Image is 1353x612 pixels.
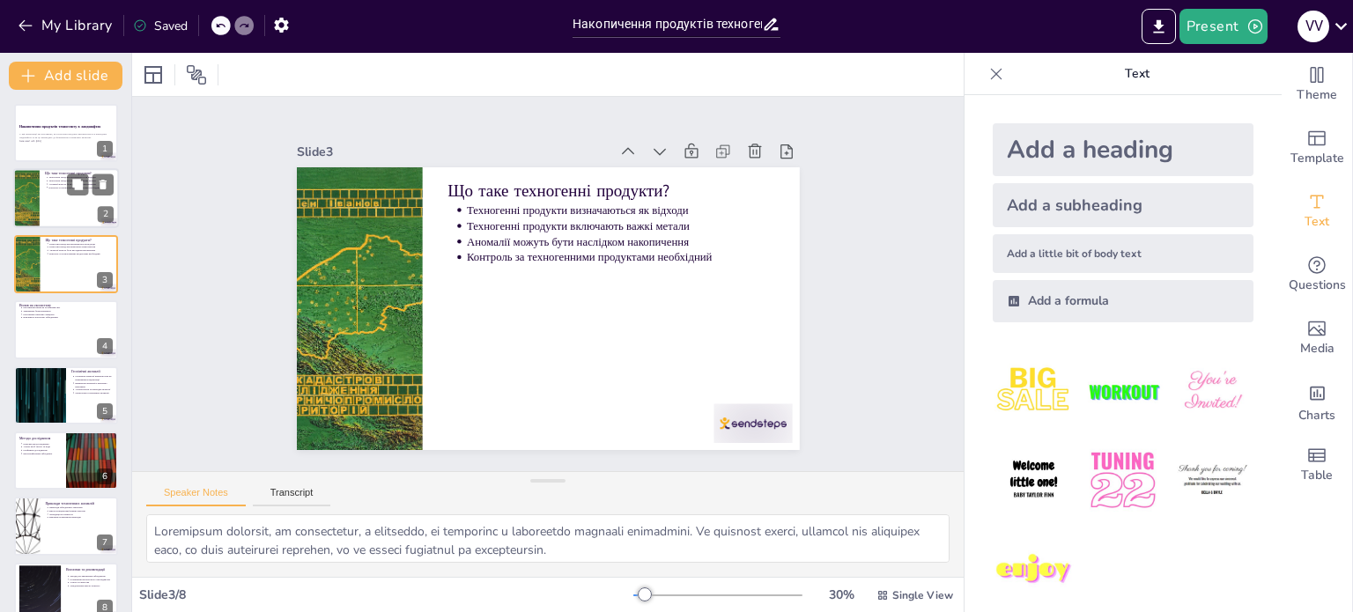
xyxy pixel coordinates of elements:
[49,516,113,520] p: Важливість вивчення прикладів
[75,381,113,387] p: Виявлення аномалій є критично важливим
[1298,9,1329,44] button: V V
[531,169,770,387] p: Техногенні продукти визначаються як відходи
[1282,180,1352,243] div: Add text boxes
[14,104,118,162] div: 1
[253,487,331,506] button: Transcript
[993,234,1253,273] div: Add a little bit of body text
[1282,243,1352,306] div: Get real-time input from your audience
[19,125,100,129] strong: Накопичення продуктів техногенезу в ландшафтах
[23,313,113,316] p: Порушення харчових ланцюгів
[49,506,113,510] p: Приклади забруднених територій
[993,350,1075,432] img: 1.jpeg
[1172,350,1253,432] img: 3.jpeg
[70,578,113,581] p: Поліпшення екологічного законодавства
[1290,149,1344,168] span: Template
[1301,466,1333,485] span: Table
[1282,53,1352,116] div: Change the overall theme
[1282,370,1352,433] div: Add charts and graphs
[49,183,115,187] p: Аномалії можуть бути наслідком накопичення
[13,169,119,229] div: 2
[14,366,118,424] div: 5
[1282,433,1352,497] div: Add a table
[70,581,113,585] p: Участь суспільства
[444,11,687,232] div: Slide 3
[67,174,88,195] button: Duplicate Slide
[500,204,739,422] p: Контроль за техногенними продуктами необхідний
[19,436,61,441] p: Методи дослідження
[993,183,1253,227] div: Add a subheading
[98,207,114,223] div: 2
[1082,350,1164,432] img: 2.jpeg
[1300,339,1335,358] span: Media
[1142,9,1176,44] button: Export to PowerPoint
[133,18,188,34] div: Saved
[573,11,762,37] input: Insert title
[23,316,113,320] p: Важливість контролю забруднення
[92,174,114,195] button: Delete Slide
[1305,212,1329,232] span: Text
[1289,276,1346,295] span: Questions
[993,280,1253,322] div: Add a formula
[97,535,113,550] div: 7
[993,529,1075,611] img: 7.jpeg
[139,586,633,603] div: Slide 3 / 8
[70,584,113,587] p: Усвідомлення внеску кожного
[23,442,61,446] p: Різні методи дослідження
[45,172,114,177] p: Що таке техногенні продукти?
[1282,116,1352,180] div: Add ready made slides
[75,391,113,394] p: Моніторинг геохімічних аномалій
[14,235,118,293] div: 3
[1082,439,1164,521] img: 5.jpeg
[13,11,120,40] button: My Library
[75,374,113,380] p: Геохімічні аномалії визначаються як незвичайні концентрації
[528,139,786,375] p: Що таке техногенні продукти?
[186,64,207,85] span: Position
[49,246,113,249] p: Техногенні продукти включають важкі метали
[1010,53,1264,95] p: Text
[97,403,113,419] div: 5
[71,368,113,373] p: Геохімічні аномалії
[1298,11,1329,42] div: V V
[49,180,115,183] p: Техногенні продукти включають важкі метали
[49,252,113,255] p: Контроль за техногенними продуктами необхідний
[993,123,1253,176] div: Add a heading
[19,139,113,143] p: Generated with [URL]
[23,448,61,452] p: Геофізичні дослідження
[1172,439,1253,521] img: 6.jpeg
[146,514,950,563] textarea: Loremipsum dolorsit, am consectetur, a elitseddo, ei temporinc u laboreetdo magnaali enimadmini. ...
[19,303,113,308] p: Вплив на екосистему
[45,501,113,506] p: Приклади техногенних аномалій
[97,338,113,354] div: 4
[511,192,750,409] p: Аномалії можуть бути наслідком накопичення
[19,133,113,139] p: У цій презентації ми розглянемо, як техногенні продукти накопичуються в природних ландшафтах та я...
[14,431,118,490] div: 6
[23,446,61,449] p: Аналіз проб ґрунту та води
[1282,306,1352,370] div: Add images, graphics, shapes or video
[23,310,113,313] p: Зменшення біорізноманіття
[45,238,113,243] p: Що таке техногенні продукти?
[49,176,115,180] p: Техногенні продукти визначаються як відходи
[23,306,113,310] p: Негативний вплив на рослинний світ
[75,387,113,391] p: Антропогенні та природні аномалії
[9,62,122,90] button: Add slide
[1297,85,1337,105] span: Theme
[993,439,1075,521] img: 4.jpeg
[892,588,953,602] span: Single View
[97,272,113,288] div: 3
[66,566,113,571] p: Висновки та рекомендації
[1179,9,1268,44] button: Present
[23,452,61,455] p: Картографування забруднень
[1298,406,1335,425] span: Charts
[14,300,118,358] div: 4
[97,468,113,484] div: 6
[49,510,113,513] p: Високі концентрації важких металів
[49,242,113,246] p: Техногенні продукти визначаються як відходи
[139,61,167,89] div: Layout
[49,248,113,252] p: Аномалії можуть бути наслідком накопичення
[97,141,113,157] div: 1
[146,487,246,506] button: Speaker Notes
[70,574,113,578] p: Заходи для зменшення забруднення
[521,181,760,398] p: Техногенні продукти включають важкі метали
[49,186,115,189] p: Контроль за техногенними продуктами необхідний
[49,513,113,517] p: Деградація рослинності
